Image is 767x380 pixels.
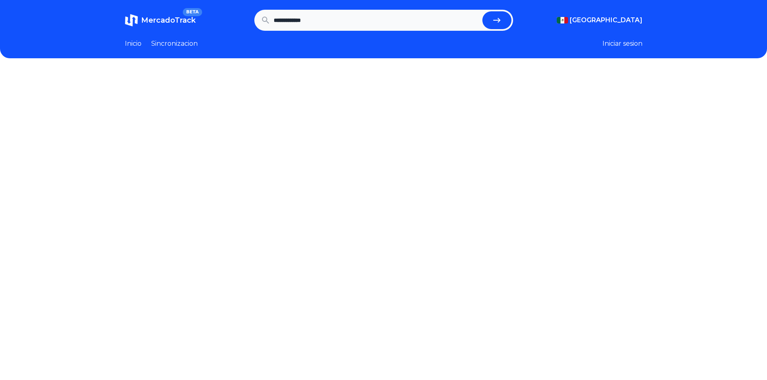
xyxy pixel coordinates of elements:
[151,39,198,49] a: Sincronizacion
[125,14,196,27] a: MercadoTrackBETA
[183,8,202,16] span: BETA
[570,15,642,25] span: [GEOGRAPHIC_DATA]
[125,14,138,27] img: MercadoTrack
[125,39,142,49] a: Inicio
[602,39,642,49] button: Iniciar sesion
[141,16,196,25] span: MercadoTrack
[557,15,642,25] button: [GEOGRAPHIC_DATA]
[557,17,568,23] img: Mexico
